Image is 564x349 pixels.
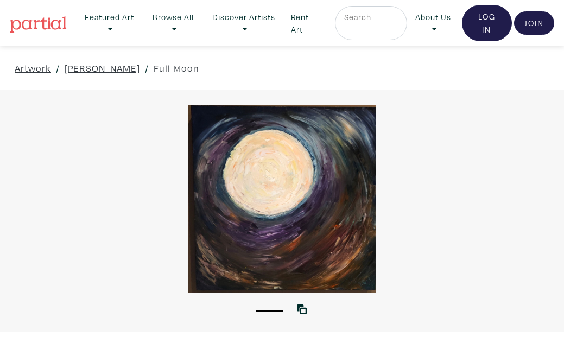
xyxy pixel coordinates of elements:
a: Discover Artists [205,6,284,41]
a: Log In [462,5,512,41]
a: Featured Art [77,6,142,41]
a: [PERSON_NAME] [65,61,140,75]
a: Rent Art [286,6,328,41]
a: Join [514,11,554,35]
button: 1 of 1 [256,310,283,312]
a: Artwork [15,61,51,75]
a: Browse All [144,6,202,41]
a: Full Moon [154,61,199,75]
a: About Us [407,6,459,41]
span: / [56,61,60,75]
span: / [145,61,149,75]
input: Search [343,10,397,24]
